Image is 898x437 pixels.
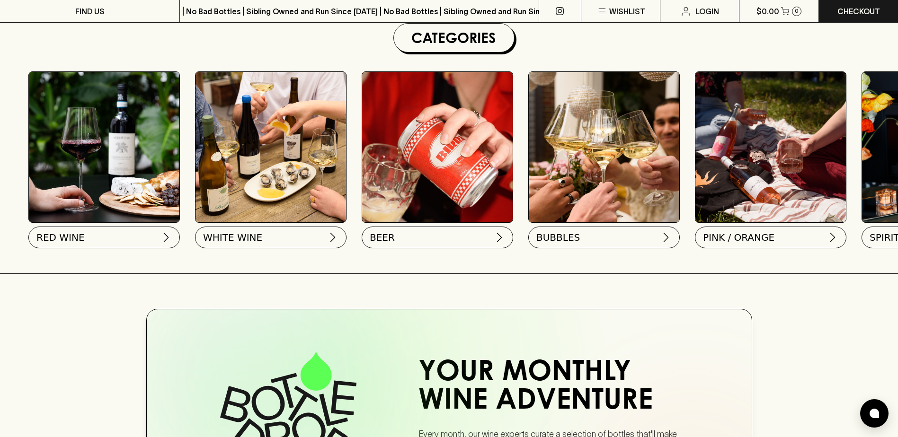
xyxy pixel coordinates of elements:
h1: Categories [398,27,510,48]
img: chevron-right.svg [327,232,338,243]
button: WHITE WINE [195,227,347,248]
p: $0.00 [756,6,779,17]
p: FIND US [75,6,105,17]
button: BEER [362,227,513,248]
span: PINK / ORANGE [703,231,774,244]
img: chevron-right.svg [494,232,505,243]
span: BEER [370,231,395,244]
button: RED WINE [28,227,180,248]
img: bubble-icon [870,409,879,418]
p: Checkout [837,6,880,17]
h2: Your Monthly Wine Adventure [418,359,691,416]
span: WHITE WINE [203,231,262,244]
img: BIRRA_GOOD-TIMES_INSTA-2 1/optimise?auth=Mjk3MjY0ODMzMw__ [362,72,513,222]
span: RED WINE [36,231,85,244]
img: gospel_collab-2 1 [695,72,846,222]
img: 2022_Festive_Campaign_INSTA-16 1 [529,72,679,222]
p: Wishlist [609,6,645,17]
p: Login [695,6,719,17]
img: Red Wine Tasting [29,72,179,222]
span: BUBBLES [536,231,580,244]
img: chevron-right.svg [827,232,838,243]
img: chevron-right.svg [660,232,672,243]
p: 0 [795,9,799,14]
button: PINK / ORANGE [695,227,846,248]
img: chevron-right.svg [160,232,172,243]
button: BUBBLES [528,227,680,248]
img: optimise [196,72,346,222]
